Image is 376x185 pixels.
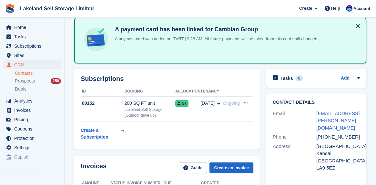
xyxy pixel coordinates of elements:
[15,78,61,84] a: Prospects 256
[3,134,61,143] a: menu
[273,143,316,172] div: Address
[3,23,61,32] a: menu
[200,86,240,97] th: Tenancy
[200,100,215,107] span: [DATE]
[3,60,61,69] a: menu
[3,51,61,60] a: menu
[14,124,53,133] span: Coupons
[81,75,253,83] h2: Subscriptions
[81,86,124,97] th: ID
[316,150,360,157] div: Kendal
[175,86,200,97] th: Allocation
[280,75,293,81] h2: Tasks
[316,111,360,131] a: [EMAIL_ADDRESS][PERSON_NAME][DOMAIN_NAME]
[14,23,53,32] span: Home
[3,106,61,115] a: menu
[124,100,175,107] div: 200 SQ FT unit
[14,134,53,143] span: Protection
[15,86,61,92] a: Deals
[15,78,35,84] span: Prospects
[3,115,61,124] a: menu
[14,152,53,161] span: Capital
[223,101,240,106] span: Ongoing
[15,86,26,92] span: Deals
[3,32,61,41] a: menu
[81,162,107,173] h2: Invoices
[316,157,360,165] div: [GEOGRAPHIC_DATA]
[346,5,352,12] img: David Dickson
[112,26,319,33] h4: A payment card has been linked for Cambian Group
[112,36,319,42] p: A payment card was added on [DATE] 9:28 AM. All future payments will be taken from this card unti...
[14,143,53,152] span: Settings
[209,162,253,173] a: Create an Invoice
[353,5,370,12] span: Account
[3,124,61,133] a: menu
[14,115,53,124] span: Pricing
[341,75,350,82] a: Add
[5,4,15,14] img: stora-icon-8386f47178a22dfd0bd8f6a31ec36ba5ce8667c1dd55bd0f319d3a0aa187defe.svg
[3,42,61,51] a: menu
[14,42,53,51] span: Subscriptions
[331,5,340,12] span: Help
[14,60,53,69] span: CRM
[124,107,175,118] div: Lakeland Self Storage (Outdoor drive up)
[14,32,53,41] span: Tasks
[3,96,61,105] a: menu
[296,75,303,81] div: 0
[6,167,64,173] span: Storefront
[3,152,61,161] a: menu
[316,133,360,141] div: [PHONE_NUMBER]
[316,143,360,150] div: [GEOGRAPHIC_DATA]
[14,51,53,60] span: Sites
[14,96,53,105] span: Analytics
[81,100,124,107] div: 80152
[124,86,175,97] th: Booking
[81,127,120,141] div: Create a Subscription
[273,110,316,132] div: Email
[175,100,188,107] span: 57
[273,133,316,141] div: Phone
[316,164,360,172] div: LA9 5EZ
[15,70,61,76] a: Contacts
[51,78,61,84] div: 256
[273,100,360,105] h2: Contact Details
[3,143,61,152] a: menu
[299,5,312,12] span: Create
[83,26,110,53] img: card-linked-ebf98d0992dc2aeb22e95c0e3c79077019eb2392cfd83c6a337811c24bc77127.svg
[17,3,97,14] a: Lakeland Self Storage Limited
[179,162,207,173] a: Guide
[14,106,53,115] span: Invoices
[81,124,124,143] a: Create a Subscription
